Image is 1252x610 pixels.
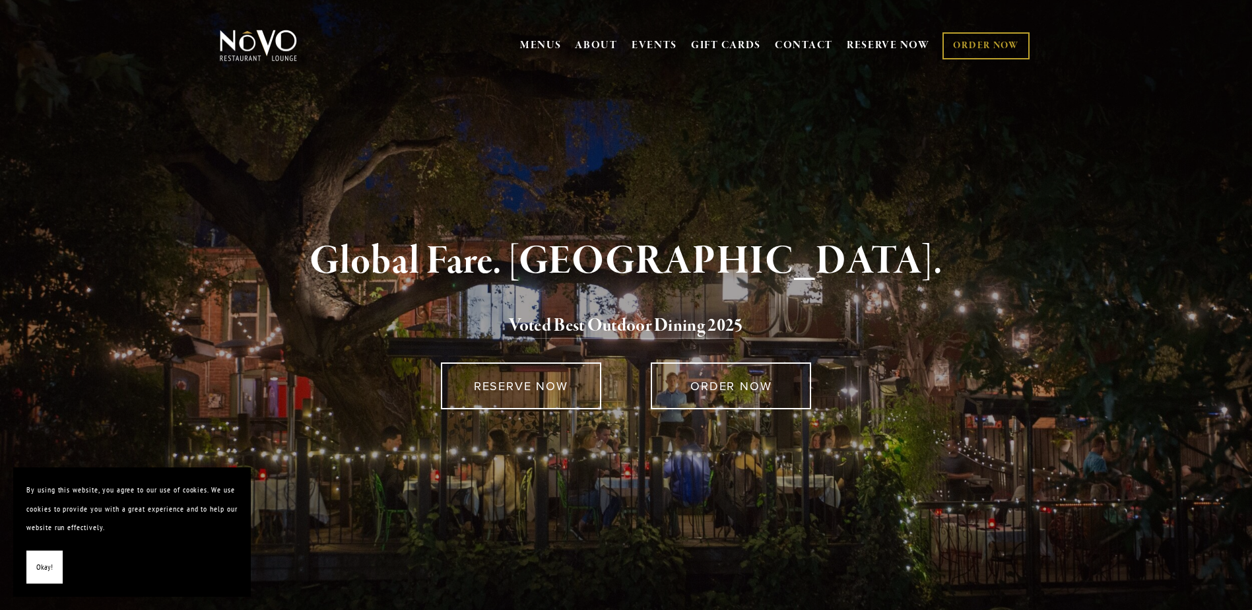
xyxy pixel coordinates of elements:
a: ORDER NOW [942,32,1029,59]
img: Novo Restaurant &amp; Lounge [217,29,300,62]
h2: 5 [242,312,1011,340]
a: MENUS [520,39,562,52]
a: ABOUT [575,39,618,52]
span: Okay! [36,558,53,577]
button: Okay! [26,551,63,584]
a: GIFT CARDS [691,33,761,58]
strong: Global Fare. [GEOGRAPHIC_DATA]. [310,236,942,287]
a: EVENTS [632,39,677,52]
a: ORDER NOW [651,362,811,409]
section: Cookie banner [13,467,251,597]
a: Voted Best Outdoor Dining 202 [509,314,734,339]
a: CONTACT [775,33,833,58]
a: RESERVE NOW [847,33,930,58]
p: By using this website, you agree to our use of cookies. We use cookies to provide you with a grea... [26,481,238,537]
a: RESERVE NOW [441,362,601,409]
